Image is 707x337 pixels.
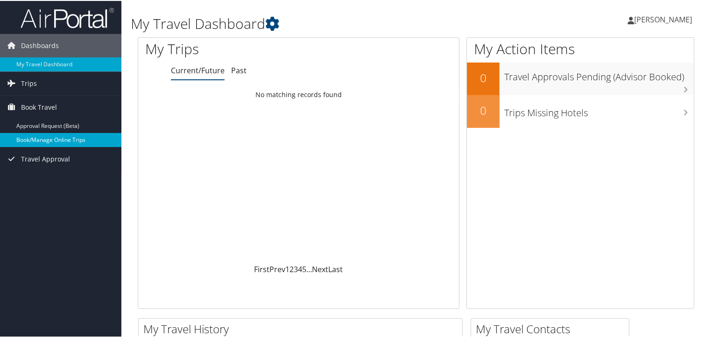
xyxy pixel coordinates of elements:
h2: 0 [467,102,500,118]
h2: 0 [467,69,500,85]
a: 1 [286,263,290,274]
h1: My Trips [145,38,318,58]
a: Prev [270,263,286,274]
h2: My Travel History [143,320,462,336]
a: 4 [298,263,303,274]
h3: Travel Approvals Pending (Advisor Booked) [504,65,694,83]
a: Next [312,263,329,274]
td: No matching records found [138,85,459,102]
a: Current/Future [171,64,225,75]
a: First [255,263,270,274]
a: 0Trips Missing Hotels [467,94,694,127]
a: [PERSON_NAME] [628,5,701,33]
span: [PERSON_NAME] [634,14,692,24]
h3: Trips Missing Hotels [504,101,694,119]
h1: My Action Items [467,38,694,58]
span: Book Travel [21,95,57,118]
span: … [307,263,312,274]
img: airportal-logo.png [21,6,114,28]
a: Past [231,64,247,75]
h1: My Travel Dashboard [131,13,511,33]
span: Travel Approval [21,147,70,170]
h2: My Travel Contacts [476,320,629,336]
a: 0Travel Approvals Pending (Advisor Booked) [467,62,694,94]
a: Last [329,263,343,274]
span: Dashboards [21,33,59,56]
span: Trips [21,71,37,94]
a: 2 [290,263,294,274]
a: 3 [294,263,298,274]
a: 5 [303,263,307,274]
